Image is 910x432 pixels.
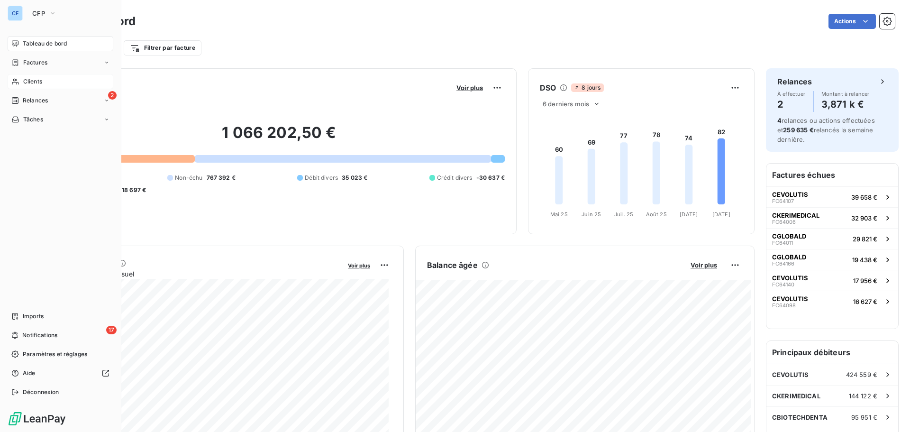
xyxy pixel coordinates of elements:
span: 17 [106,326,117,334]
span: Notifications [22,331,57,340]
span: 8 jours [571,83,603,92]
span: 17 956 € [853,277,877,285]
span: Tableau de bord [23,39,67,48]
span: 424 559 € [846,371,877,378]
span: 2 [108,91,117,100]
span: Chiffre d'affaires mensuel [54,269,341,279]
tspan: Août 25 [646,211,667,218]
span: CFP [32,9,45,17]
span: À effectuer [777,91,806,97]
span: Voir plus [348,262,370,269]
span: FC64107 [772,198,794,204]
tspan: Juil. 25 [614,211,633,218]
span: relances ou actions effectuées et relancés la semaine dernière. [777,117,875,143]
span: CBIOTECHDENTA [772,414,828,421]
span: 4 [777,117,782,124]
button: Voir plus [688,261,720,269]
span: Crédit divers [437,174,473,182]
span: CGLOBALD [772,253,806,261]
tspan: Mai 25 [550,211,568,218]
button: Voir plus [345,261,373,269]
tspan: [DATE] [712,211,730,218]
span: 19 438 € [852,256,877,264]
span: CEVOLUTIS [772,191,808,198]
span: CEVOLUTIS [772,274,808,282]
button: CGLOBALDFC6401129 821 € [766,228,898,249]
a: Aide [8,366,113,381]
span: Relances [23,96,48,105]
h6: Factures échues [766,164,898,186]
h6: Balance âgée [427,259,478,271]
span: Clients [23,77,42,86]
span: 95 951 € [851,414,877,421]
span: FC64140 [772,282,794,287]
h4: 2 [777,97,806,112]
span: 16 627 € [853,298,877,305]
h2: 1 066 202,50 € [54,123,505,152]
span: -18 697 € [119,186,146,194]
span: 144 122 € [849,392,877,400]
img: Logo LeanPay [8,411,66,426]
button: Actions [828,14,876,29]
span: Imports [23,312,44,321]
span: 767 392 € [207,174,236,182]
span: 29 821 € [853,235,877,243]
h6: DSO [540,82,556,93]
span: CKERIMEDICAL [772,392,820,400]
span: Voir plus [691,261,717,269]
span: 35 023 € [342,174,367,182]
h4: 3,871 k € [821,97,870,112]
span: Voir plus [456,84,483,92]
div: CF [8,6,23,21]
span: CGLOBALD [772,232,806,240]
span: FC64098 [772,303,796,308]
button: Voir plus [454,83,486,92]
span: 6 derniers mois [543,100,589,108]
span: Déconnexion [23,388,59,396]
span: FC64006 [772,219,796,225]
span: CKERIMEDICAL [772,211,819,219]
span: FC64166 [772,261,794,267]
span: Aide [23,369,36,377]
span: Tâches [23,115,43,124]
span: 39 658 € [851,193,877,201]
tspan: [DATE] [680,211,698,218]
button: Filtrer par facture [124,40,201,55]
span: 32 903 € [851,214,877,222]
span: Non-échu [175,174,202,182]
button: CGLOBALDFC6416619 438 € [766,249,898,270]
span: Débit divers [305,174,338,182]
button: CEVOLUTISFC6414017 956 € [766,270,898,291]
span: FC64011 [772,240,793,246]
button: CEVOLUTISFC6410739 658 € [766,186,898,207]
span: Paramètres et réglages [23,350,87,358]
iframe: Intercom live chat [878,400,901,423]
button: CKERIMEDICALFC6400632 903 € [766,207,898,228]
span: Montant à relancer [821,91,870,97]
span: CEVOLUTIS [772,295,808,303]
button: CEVOLUTISFC6409816 627 € [766,291,898,312]
span: Factures [23,58,47,67]
span: 259 635 € [783,126,813,134]
h6: Relances [777,76,812,87]
tspan: Juin 25 [582,211,601,218]
span: CEVOLUTIS [772,371,809,378]
span: -30 637 € [476,174,505,182]
h6: Principaux débiteurs [766,341,898,364]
